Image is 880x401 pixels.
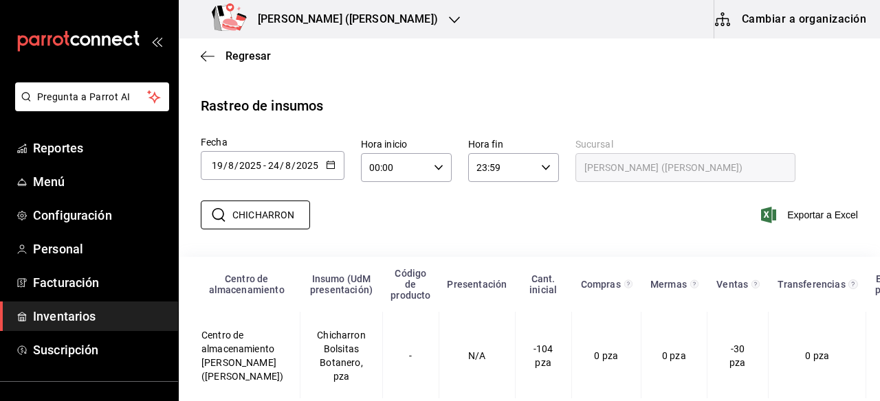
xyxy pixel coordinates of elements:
[33,206,167,225] span: Configuración
[291,160,296,171] span: /
[225,49,271,62] span: Regresar
[300,312,383,400] td: Chicharron Bolsitas Botanero, pza
[232,201,310,229] input: Buscar insumo
[523,273,563,295] div: Cant. inicial
[594,350,618,361] span: 0 pza
[439,312,515,400] td: N/A
[805,350,829,361] span: 0 pza
[533,343,553,368] span: -104 pza
[309,273,375,295] div: Insumo (UdM presentación)
[15,82,169,111] button: Pregunta a Parrot AI
[10,100,169,114] a: Pregunta a Parrot AI
[776,279,846,290] div: Transferencias
[361,139,452,149] label: Hora inicio
[285,160,291,171] input: Month
[33,341,167,359] span: Suscripción
[33,139,167,157] span: Reportes
[662,350,686,361] span: 0 pza
[280,160,284,171] span: /
[234,160,239,171] span: /
[751,279,760,290] svg: Total de presentación del insumo vendido en el rango de fechas seleccionado.
[296,160,319,171] input: Year
[201,273,292,295] div: Centro de almacenamiento
[468,139,559,149] label: Hora fin
[33,273,167,292] span: Facturación
[228,160,234,171] input: Month
[848,279,858,290] svg: Total de presentación del insumo transferido ya sea fuera o dentro de la sucursal en el rango de ...
[447,279,507,290] div: Presentación
[179,312,300,400] td: Centro de almacenamiento [PERSON_NAME] ([PERSON_NAME])
[624,279,633,290] svg: Total de presentación del insumo comprado en el rango de fechas seleccionado.
[649,279,687,290] div: Mermas
[33,307,167,325] span: Inventarios
[764,207,858,223] button: Exportar a Excel
[267,160,280,171] input: Day
[201,137,228,148] span: Fecha
[151,36,162,47] button: open_drawer_menu
[382,312,439,400] td: -
[580,279,621,290] div: Compras
[33,240,167,258] span: Personal
[239,160,262,171] input: Year
[690,279,699,290] svg: Total de presentación del insumo mermado en el rango de fechas seleccionado.
[390,268,430,301] div: Código de producto
[715,279,749,290] div: Ventas
[729,343,745,368] span: -30 pza
[223,160,228,171] span: /
[33,172,167,191] span: Menú
[247,11,438,27] h3: [PERSON_NAME] ([PERSON_NAME])
[201,49,271,62] button: Regresar
[37,90,148,104] span: Pregunta a Parrot AI
[575,139,795,149] label: Sucursal
[263,160,266,171] span: -
[211,160,223,171] input: Day
[201,95,323,116] div: Rastreo de insumos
